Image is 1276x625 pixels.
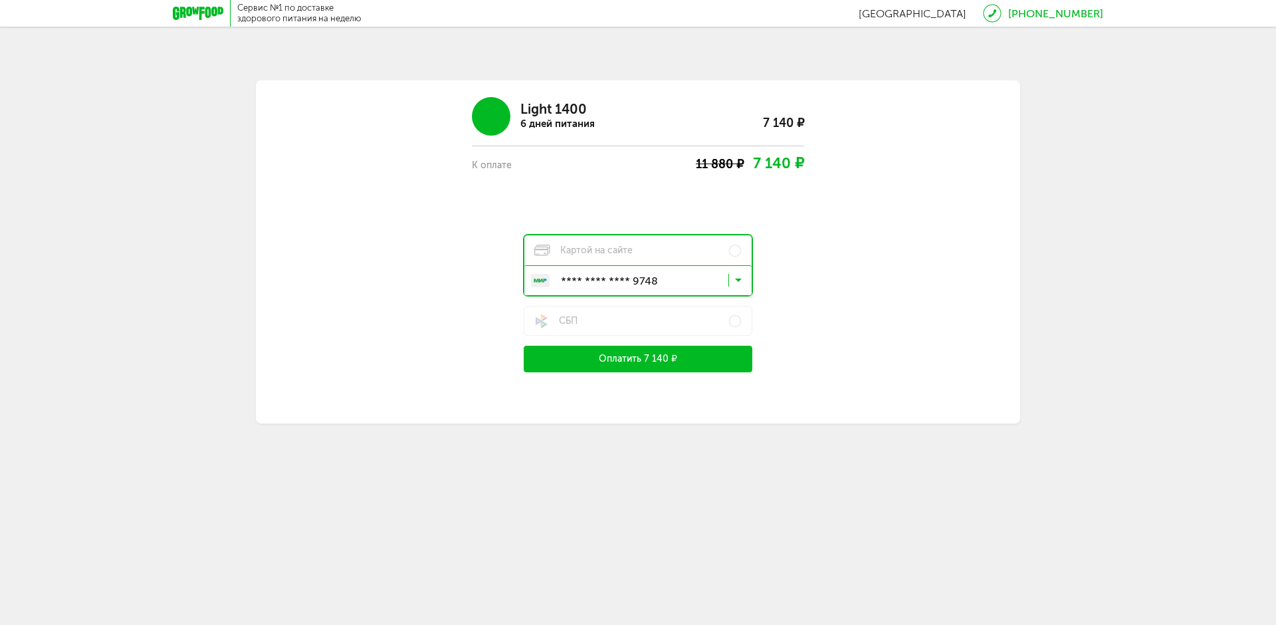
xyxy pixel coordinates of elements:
[237,3,362,24] div: Сервис №1 по доставке здорового питания на неделю
[696,157,744,172] span: 11 880 ₽
[859,7,966,20] span: [GEOGRAPHIC_DATA]
[524,346,752,372] button: Оплатить 7 140 ₽
[520,116,595,131] div: 6 дней питания
[704,97,804,136] div: 7 140 ₽
[534,314,578,328] span: СБП
[534,314,549,328] img: sbp-pay.a0b1cb1.svg
[520,102,595,116] div: Light 1400
[1008,7,1103,20] a: [PHONE_NUMBER]
[753,154,804,172] span: 7 140 ₽
[472,158,572,173] div: К оплате
[534,245,633,257] span: Картой на сайте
